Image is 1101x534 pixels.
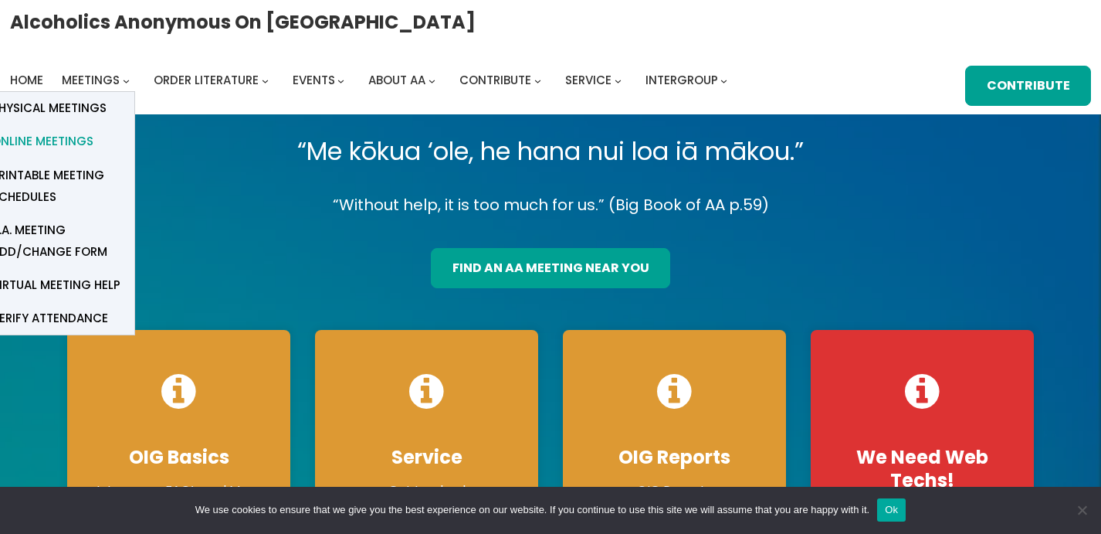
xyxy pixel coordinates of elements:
span: Home [10,72,43,88]
h4: Service [330,446,523,469]
h4: We Need Web Techs! [826,446,1018,492]
button: Order Literature submenu [262,77,269,83]
p: Get Involved [330,481,523,500]
p: OIG Reports [578,481,771,500]
a: find an aa meeting near you [431,248,670,288]
span: Contribute [459,72,531,88]
button: Contribute submenu [534,77,541,83]
a: Events [293,70,335,91]
button: About AA submenu [429,77,435,83]
button: Meetings submenu [123,77,130,83]
a: Service [565,70,611,91]
button: Ok [877,498,906,522]
a: Home [10,70,43,91]
button: Events submenu [337,77,344,83]
span: Service [565,72,611,88]
button: Intergroup submenu [720,77,727,83]
a: About AA [368,70,425,91]
span: Meetings [62,72,120,88]
h4: OIG Basics [83,446,275,469]
button: Service submenu [615,77,622,83]
span: We use cookies to ensure that we give you the best experience on our website. If you continue to ... [195,502,869,518]
p: “Without help, it is too much for us.” (Big Book of AA p.59) [55,192,1045,219]
a: Contribute [965,66,1091,106]
h4: OIG Reports [578,446,771,469]
span: Order Literature [154,72,259,88]
span: About AA [368,72,425,88]
nav: Intergroup [10,70,733,91]
a: Alcoholics Anonymous on [GEOGRAPHIC_DATA] [10,5,476,39]
span: No [1074,502,1089,518]
a: Intergroup [645,70,718,91]
span: Intergroup [645,72,718,88]
a: Meetings [62,70,120,91]
p: Intergroup FAQ’s and More [83,481,275,500]
p: “Me kōkua ‘ole, he hana nui loa iā mākou.” [55,130,1045,173]
span: Events [293,72,335,88]
a: Contribute [459,70,531,91]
